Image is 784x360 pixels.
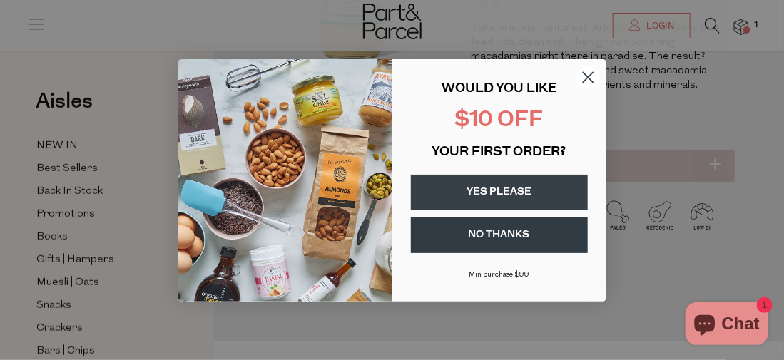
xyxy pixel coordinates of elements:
[469,271,529,279] span: Min purchase $99
[442,83,556,96] span: WOULD YOU LIKE
[178,59,392,302] img: 43fba0fb-7538-40bc-babb-ffb1a4d097bc.jpeg
[455,110,544,132] span: $10 OFF
[411,175,588,210] button: YES PLEASE
[576,65,601,90] button: Close dialog
[411,217,588,253] button: NO THANKS
[681,302,773,349] inbox-online-store-chat: Shopify online store chat
[432,146,566,159] span: YOUR FIRST ORDER?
